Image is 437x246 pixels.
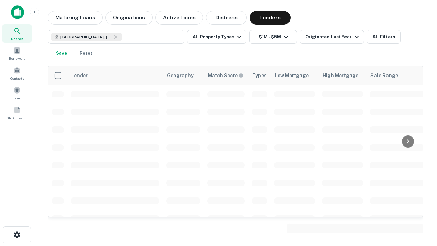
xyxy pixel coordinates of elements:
th: High Mortgage [319,66,366,85]
img: capitalize-icon.png [11,5,24,19]
div: Low Mortgage [275,71,309,80]
button: Lenders [250,11,291,25]
th: Lender [67,66,163,85]
button: [GEOGRAPHIC_DATA], [GEOGRAPHIC_DATA], [GEOGRAPHIC_DATA] [48,30,184,44]
a: SREO Search [2,104,32,122]
th: Types [248,66,271,85]
button: Reset [75,46,97,60]
th: Geography [163,66,204,85]
button: Maturing Loans [48,11,103,25]
span: [GEOGRAPHIC_DATA], [GEOGRAPHIC_DATA], [GEOGRAPHIC_DATA] [60,34,112,40]
div: Originated Last Year [305,33,361,41]
th: Low Mortgage [271,66,319,85]
button: Originated Last Year [300,30,364,44]
button: Distress [206,11,247,25]
span: SREO Search [6,115,28,121]
button: Active Loans [155,11,203,25]
a: Search [2,24,32,43]
span: Saved [12,95,22,101]
th: Sale Range [366,66,428,85]
div: High Mortgage [323,71,358,80]
div: Geography [167,71,194,80]
button: All Filters [367,30,401,44]
span: Contacts [10,76,24,81]
div: Capitalize uses an advanced AI algorithm to match your search with the best lender. The match sco... [208,72,243,79]
div: Sale Range [370,71,398,80]
h6: Match Score [208,72,242,79]
button: Save your search to get updates of matches that match your search criteria. [51,46,72,60]
a: Borrowers [2,44,32,63]
th: Capitalize uses an advanced AI algorithm to match your search with the best lender. The match sco... [204,66,248,85]
button: Originations [105,11,153,25]
span: Search [11,36,23,41]
span: Borrowers [9,56,25,61]
div: Lender [71,71,88,80]
button: All Property Types [187,30,246,44]
button: $1M - $5M [249,30,297,44]
a: Saved [2,84,32,102]
div: Types [252,71,267,80]
a: Contacts [2,64,32,82]
iframe: Chat Widget [403,191,437,224]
